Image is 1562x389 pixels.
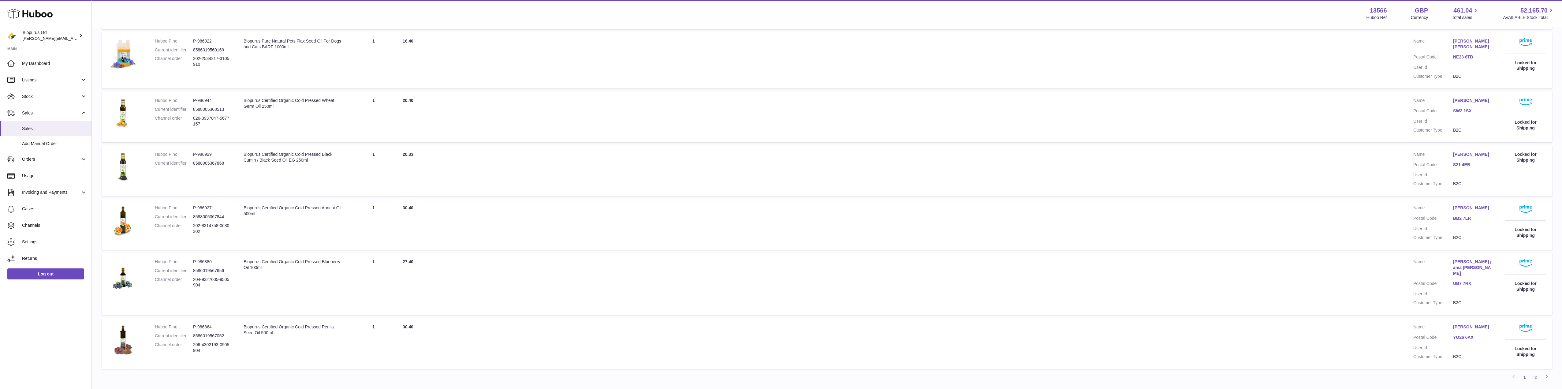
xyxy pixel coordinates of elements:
dt: Current identifier [155,268,193,274]
dt: Customer Type [1413,354,1453,360]
span: Sales [22,126,87,132]
dt: User Id [1413,172,1453,178]
span: Listings [22,77,80,83]
span: 30.40 [403,205,413,210]
span: 30.40 [403,324,413,329]
dt: Huboo P no [155,324,193,330]
a: [PERSON_NAME] [1453,324,1493,330]
dt: Name [1413,38,1453,51]
dt: Huboo P no [155,38,193,44]
dt: Postal Code [1413,162,1453,169]
dt: Huboo P no [155,259,193,265]
span: Returns [22,256,87,261]
dt: Customer Type [1413,73,1453,79]
span: 27.40 [403,259,413,264]
div: Biopurus Certified Organic Cold Pressed Wheat Germ Oil 250ml [244,98,345,109]
div: Huboo Ref [1366,15,1387,21]
span: 20.33 [403,152,413,157]
dt: Channel order [155,342,193,353]
dd: B2C [1453,235,1493,241]
img: 135661717142980.jpg [108,205,138,236]
span: 461.04 [1453,6,1472,15]
img: primelogo.png [1519,324,1532,332]
dt: Customer Type [1413,300,1453,306]
div: Locked for Shipping [1505,151,1546,163]
span: 52,165.70 [1520,6,1548,15]
a: Log out [7,268,84,279]
dt: Current identifier [155,107,193,112]
div: Locked for Shipping [1505,119,1546,131]
div: Locked for Shipping [1505,60,1546,72]
dt: Postal Code [1413,335,1453,342]
a: 461.04 Total sales [1452,6,1479,21]
td: 1 [351,145,397,196]
img: peter@biopurus.co.uk [7,31,17,40]
div: Locked for Shipping [1505,281,1546,292]
span: Cases [22,206,87,212]
strong: 13566 [1370,6,1387,15]
img: 135661722099137.jpg [108,259,138,290]
img: primelogo.png [1519,205,1532,213]
dt: Customer Type [1413,235,1453,241]
span: Sales [22,110,80,116]
span: AVAILABLE Stock Total [1503,15,1555,21]
dd: P-986927 [193,205,231,211]
img: 135661717141921.png [108,98,138,128]
dt: Postal Code [1413,54,1453,62]
a: 2 [1530,372,1541,383]
dd: 202-8314758-0680302 [193,223,231,234]
dt: User Id [1413,291,1453,297]
a: [PERSON_NAME] [1453,151,1493,157]
div: Biopurus Pure Natural Pets Flax Seed Oil For Dogs and Cats BARF 1000ml [244,38,345,50]
img: primelogo.png [1519,259,1532,267]
dt: Huboo P no [155,98,193,103]
dt: Channel order [155,223,193,234]
dt: Name [1413,324,1453,331]
dt: User Id [1413,65,1453,70]
dt: Postal Code [1413,281,1453,288]
dt: Postal Code [1413,108,1453,115]
dt: Channel order [155,56,193,67]
dt: Current identifier [155,160,193,166]
span: Orders [22,156,80,162]
span: 20.40 [403,98,413,103]
img: primelogo.png [1519,38,1532,46]
dd: 206-4302193-0905904 [193,342,231,353]
dd: 202-2534317-3105910 [193,56,231,67]
div: Currency [1411,15,1428,21]
a: 52,165.70 AVAILABLE Stock Total [1503,6,1555,21]
dt: Current identifier [155,333,193,339]
a: [PERSON_NAME] [PERSON_NAME] [1453,38,1493,50]
a: YO26 6AX [1453,335,1493,340]
dd: B2C [1453,354,1493,360]
dd: 026-3937047-5677157 [193,115,231,127]
dd: 8586019560169 [193,47,231,53]
dt: Customer Type [1413,181,1453,187]
div: Biopurus Certified Organic Cold Pressed Black Cumin / Black Seed Oil EG 250ml [244,151,345,163]
dd: P-986944 [193,98,231,103]
img: primelogo.png [1519,98,1532,105]
dt: User Id [1413,226,1453,232]
dt: Current identifier [155,214,193,220]
div: Biopurus Certified Organic Cold Pressed Perilla Seed Oil 500ml [244,324,345,336]
strong: GBP [1415,6,1428,15]
dt: Name [1413,151,1453,159]
dd: P-986822 [193,38,231,44]
div: Biopurus Certified Organic Cold Pressed Blueberry Oil 100ml [244,259,345,271]
span: Channels [22,223,87,228]
span: Usage [22,173,87,179]
a: UB7 7RX [1453,281,1493,286]
span: Invoicing and Payments [22,189,80,195]
dd: P-986880 [193,259,231,265]
dt: Customer Type [1413,127,1453,133]
div: Locked for Shipping [1505,346,1546,357]
dd: 8586019567656 [193,268,231,274]
dd: 8588005367844 [193,214,231,220]
span: Add Manual Order [22,141,87,147]
dd: P-986864 [193,324,231,330]
img: 135661717148927.jpg [108,38,138,69]
td: 1 [351,32,397,88]
a: [PERSON_NAME] [1453,98,1493,103]
dd: B2C [1453,300,1493,306]
div: Biopurus Ltd [23,30,78,41]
